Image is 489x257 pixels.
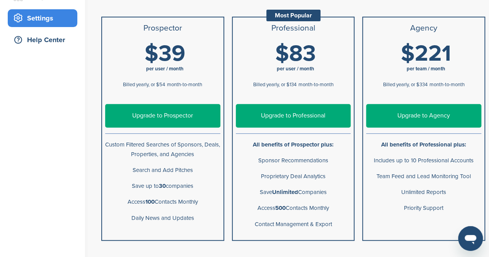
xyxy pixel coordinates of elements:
p: Daily News and Updates [105,213,220,223]
p: Search and Add Pitches [105,165,220,175]
div: Most Popular [266,10,320,21]
span: per team / month [407,66,445,72]
span: $83 [275,40,316,67]
a: Upgrade to Agency [366,104,481,128]
a: Help Center [8,31,77,49]
p: Custom Filtered Searches of Sponsors, Deals, Properties, and Agencies [105,140,220,159]
p: Proprietary Deal Analytics [236,172,351,181]
p: Contact Management & Export [236,220,351,229]
span: month-to-month [298,82,334,88]
span: $221 [401,40,451,67]
p: Save Companies [236,187,351,197]
b: All benefits of Prospector plus: [253,141,334,148]
span: Billed yearly, or $134 [253,82,296,88]
iframe: Button to launch messaging window [458,226,483,251]
p: Team Feed and Lead Monitoring Tool [366,172,481,181]
span: Billed yearly, or $54 [123,82,165,88]
span: month-to-month [167,82,202,88]
p: Priority Support [366,203,481,213]
p: Save up to companies [105,181,220,191]
p: Access Contacts Monthly [105,197,220,207]
span: month-to-month [429,82,465,88]
h3: Professional [236,24,351,33]
p: Includes up to 10 Professional Accounts [366,156,481,165]
b: 500 [275,204,286,211]
p: Unlimited Reports [366,187,481,197]
h3: Agency [366,24,481,33]
h3: Prospector [105,24,220,33]
b: 30 [159,182,166,189]
span: Billed yearly, or $334 [383,82,428,88]
a: Upgrade to Prospector [105,104,220,128]
p: Access Contacts Monthly [236,203,351,213]
div: Settings [12,11,77,25]
b: All benefits of Professional plus: [381,141,466,148]
b: 100 [145,198,155,205]
a: Upgrade to Professional [236,104,351,128]
div: Help Center [12,33,77,47]
span: per user / month [146,66,184,72]
a: Settings [8,9,77,27]
span: $39 [145,40,185,67]
p: Sponsor Recommendations [236,156,351,165]
b: Unlimited [272,189,298,196]
span: per user / month [277,66,314,72]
